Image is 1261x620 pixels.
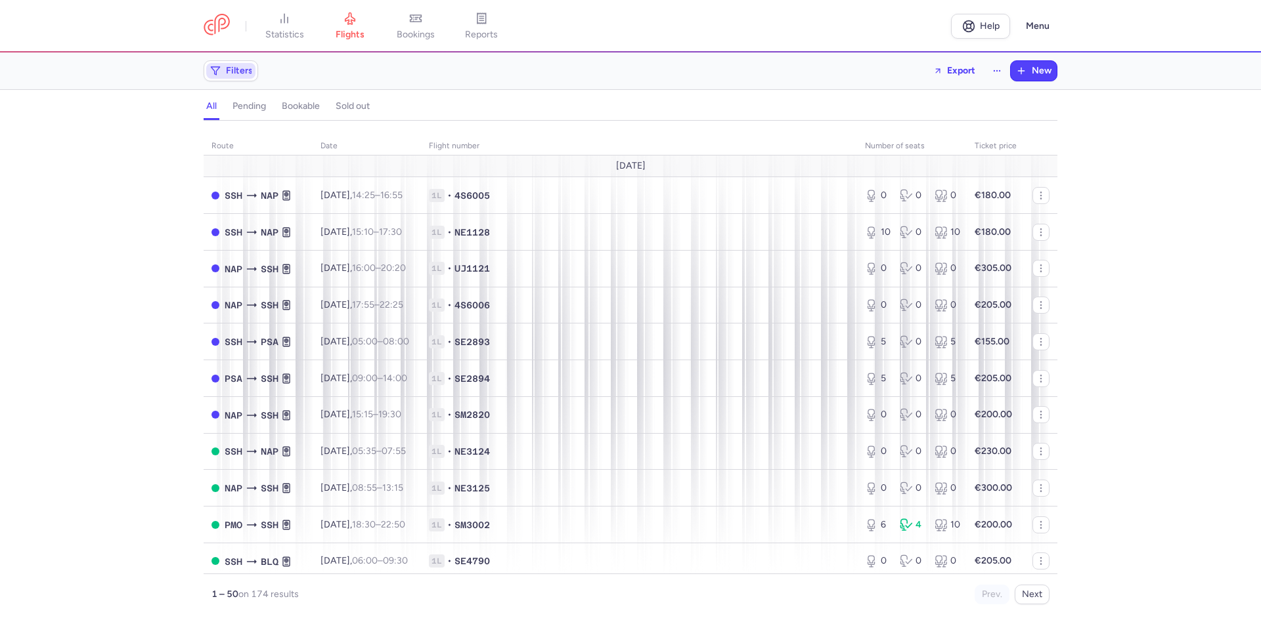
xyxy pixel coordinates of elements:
[378,409,401,420] time: 19:30
[1018,14,1057,39] button: Menu
[447,226,452,239] span: •
[352,445,406,457] span: –
[447,445,452,458] span: •
[935,262,959,275] div: 0
[975,226,1011,238] strong: €180.00
[857,136,967,156] th: number of seats
[900,372,924,385] div: 0
[382,482,403,493] time: 13:15
[975,262,1011,274] strong: €305.00
[900,299,924,312] div: 0
[225,371,242,386] span: PSA
[352,190,403,201] span: –
[321,519,405,530] span: [DATE],
[225,554,242,569] span: SSH
[317,12,383,41] a: flights
[935,518,959,531] div: 10
[980,21,1000,31] span: Help
[383,336,409,347] time: 08:00
[865,518,889,531] div: 6
[321,409,401,420] span: [DATE],
[935,226,959,239] div: 10
[321,373,407,384] span: [DATE],
[429,518,445,531] span: 1L
[454,518,490,531] span: SM3002
[352,190,375,201] time: 14:25
[975,373,1011,384] strong: €205.00
[900,408,924,421] div: 0
[352,299,374,310] time: 17:55
[397,29,435,41] span: bookings
[865,445,889,458] div: 0
[616,161,646,171] span: [DATE]
[321,482,403,493] span: [DATE],
[975,445,1011,457] strong: €230.00
[381,519,405,530] time: 22:50
[429,189,445,202] span: 1L
[429,408,445,421] span: 1L
[225,481,242,495] span: NAP
[379,226,402,238] time: 17:30
[261,262,278,276] span: SSH
[975,585,1009,604] button: Prev.
[447,189,452,202] span: •
[282,100,320,112] h4: bookable
[429,445,445,458] span: 1L
[321,226,402,238] span: [DATE],
[900,482,924,495] div: 0
[352,482,403,493] span: –
[865,554,889,568] div: 0
[900,445,924,458] div: 0
[429,335,445,348] span: 1L
[975,336,1009,347] strong: €155.00
[352,262,406,274] span: –
[421,136,857,156] th: Flight number
[265,29,304,41] span: statistics
[204,136,313,156] th: route
[321,190,403,201] span: [DATE],
[381,262,406,274] time: 20:20
[321,555,408,566] span: [DATE],
[206,100,217,112] h4: all
[261,371,278,386] span: SSH
[352,482,377,493] time: 08:55
[383,373,407,384] time: 14:00
[261,518,278,532] span: SSH
[225,298,242,312] span: NAP
[454,554,490,568] span: SE4790
[900,518,924,531] div: 4
[352,336,378,347] time: 05:00
[252,12,317,41] a: statistics
[225,335,242,349] span: SSH
[352,336,409,347] span: –
[865,335,889,348] div: 5
[261,188,278,203] span: NAP
[261,444,278,459] span: NAP
[454,408,490,421] span: SM2820
[383,555,408,566] time: 09:30
[447,518,452,531] span: •
[225,444,242,459] span: SSH
[975,299,1011,310] strong: €205.00
[261,335,278,349] span: PSA
[225,518,242,532] span: PMO
[865,189,889,202] div: 0
[900,226,924,239] div: 0
[975,409,1012,420] strong: €200.00
[454,226,490,239] span: NE1128
[352,373,378,384] time: 09:00
[380,190,403,201] time: 16:55
[865,299,889,312] div: 0
[1015,585,1050,604] button: Next
[321,336,409,347] span: [DATE],
[238,589,299,600] span: on 174 results
[204,61,257,81] button: Filters
[211,589,238,600] strong: 1 – 50
[429,482,445,495] span: 1L
[321,299,403,310] span: [DATE],
[232,100,266,112] h4: pending
[900,189,924,202] div: 0
[951,14,1010,39] a: Help
[975,482,1012,493] strong: €300.00
[383,12,449,41] a: bookings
